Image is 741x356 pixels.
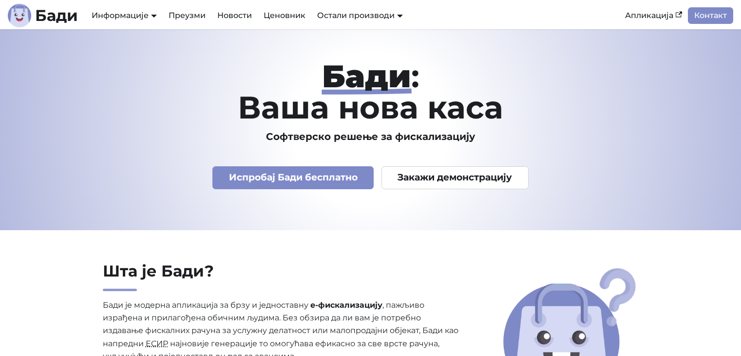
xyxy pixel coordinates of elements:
[146,339,168,348] abbr: Електронски систем за издавање рачуна
[8,4,78,27] a: ЛогоБади
[163,7,211,24] a: Преузми
[211,7,258,24] a: Новости
[8,4,31,27] img: Лого
[381,166,529,189] a: Закажи демонстрацију
[688,7,733,24] a: Контакт
[322,57,411,95] strong: Бади
[35,8,78,23] b: Бади
[317,11,403,20] a: Остали производи
[310,300,382,310] strong: е-фискализацију
[103,261,462,291] h2: Шта је Бади?
[619,7,688,24] a: Апликација
[92,11,157,20] a: Информације
[57,131,684,143] h3: Софтверско решење за фискализацију
[258,7,311,24] a: Ценовник
[57,60,684,123] h1: : Ваша нова каса
[212,166,374,189] a: Испробај Бади бесплатно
